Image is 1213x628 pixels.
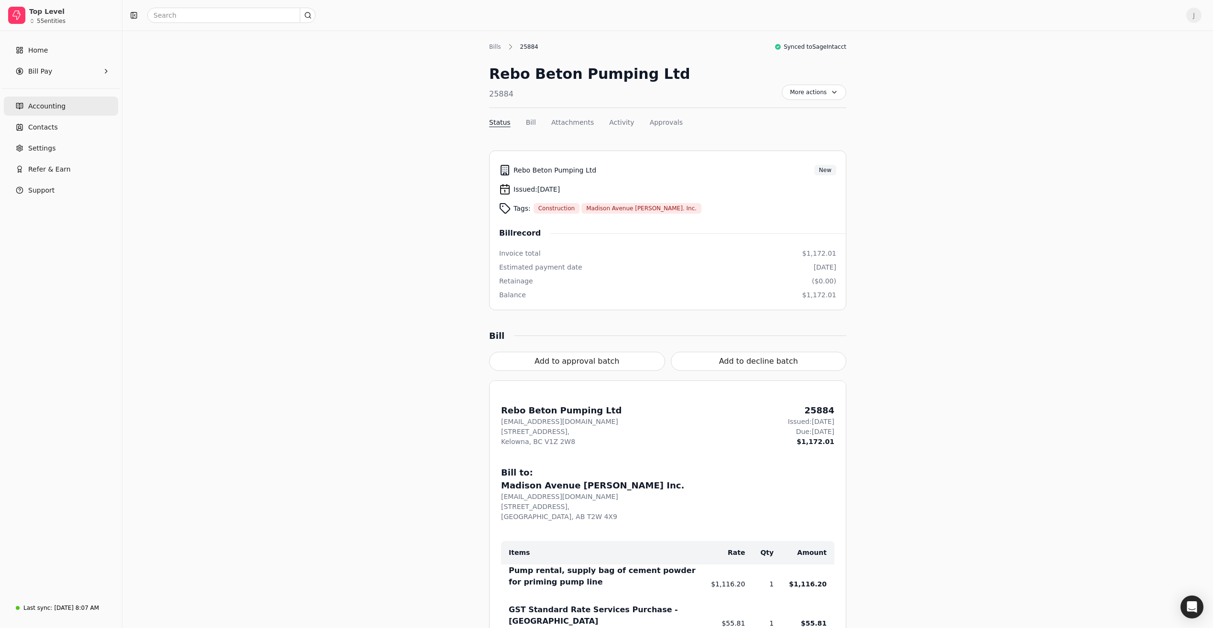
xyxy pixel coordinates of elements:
div: [STREET_ADDRESS], [501,427,622,437]
td: $1,116.20 [696,564,745,604]
th: Items [501,541,696,564]
button: Attachments [551,118,594,128]
span: Settings [28,143,55,153]
a: Contacts [4,118,118,137]
div: Bill to: [501,466,834,479]
div: $1,172.01 [802,249,836,259]
td: 1 [745,564,774,604]
div: Estimated payment date [499,262,582,272]
a: Settings [4,139,118,158]
td: $1,116.20 [774,564,834,604]
th: Amount [774,541,834,564]
button: Add to decline batch [671,352,847,371]
span: Refer & Earn [28,164,71,174]
div: [DATE] [814,262,836,272]
span: Synced to SageIntacct [784,43,846,51]
div: Last sync: [23,604,52,612]
div: Invoice total [499,249,541,259]
span: Contacts [28,122,58,132]
button: Refer & Earn [4,160,118,179]
span: Rebo Beton Pumping Ltd [514,165,596,175]
div: [STREET_ADDRESS], [501,502,834,512]
div: ($0.00) [812,276,836,286]
div: $1,172.01 [788,437,834,447]
button: Activity [609,118,634,128]
span: Construction [538,204,575,213]
div: 25884 [788,404,834,417]
div: [DATE] 8:07 AM [54,604,99,612]
button: J [1186,8,1202,23]
button: Status [489,118,511,128]
div: 55 entities [37,18,66,24]
div: 25884 [515,43,543,51]
span: Issued: [DATE] [514,184,560,195]
input: Search [147,8,316,23]
div: Open Intercom Messenger [1180,596,1203,618]
div: Kelowna, BC V1Z 2W8 [501,437,622,447]
div: Bill [489,329,514,342]
nav: Breadcrumb [489,42,543,52]
div: Pump rental, supply bag of cement powder for priming pump line [509,565,696,588]
span: Bill Pay [28,66,52,76]
div: 25884 [489,88,690,100]
span: Support [28,185,55,195]
span: Tags: [514,204,531,214]
div: Retainage [499,276,533,286]
button: Add to approval batch [489,352,665,371]
th: Qty [745,541,774,564]
div: [EMAIL_ADDRESS][DOMAIN_NAME] [501,492,834,502]
button: Approvals [650,118,683,128]
a: Last sync:[DATE] 8:07 AM [4,599,118,617]
div: Rebo Beton Pumping Ltd [501,404,622,417]
div: Balance [499,290,526,300]
div: [EMAIL_ADDRESS][DOMAIN_NAME] [501,417,622,427]
div: Due: [DATE] [788,427,834,437]
div: $1,172.01 [802,290,836,300]
div: Bills [489,43,506,51]
span: Madison Avenue [PERSON_NAME]. Inc. [586,204,697,213]
th: Rate [696,541,745,564]
div: Top Level [29,7,114,16]
span: New [819,166,831,174]
div: [GEOGRAPHIC_DATA], AB T2W 4X9 [501,512,834,522]
a: Accounting [4,97,118,116]
a: Home [4,41,118,60]
div: Issued: [DATE] [788,417,834,427]
span: Accounting [28,101,66,111]
button: Support [4,181,118,200]
button: Bill [526,118,536,128]
div: GST Standard Rate Services Purchase - [GEOGRAPHIC_DATA] [509,604,696,627]
div: Madison Avenue [PERSON_NAME] Inc. [501,479,834,492]
button: More actions [782,85,846,100]
span: Home [28,45,48,55]
button: Bill Pay [4,62,118,81]
div: Rebo Beton Pumping Ltd [489,63,690,85]
span: Bill record [499,227,550,239]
